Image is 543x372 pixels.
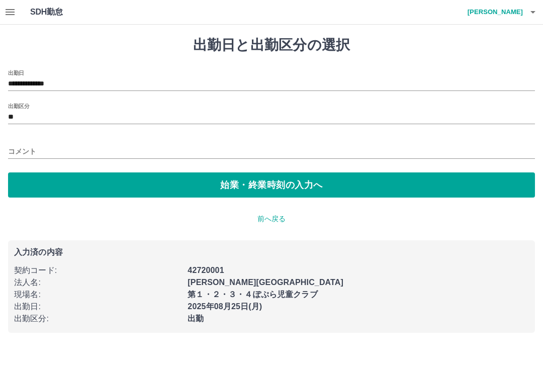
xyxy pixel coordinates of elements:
[14,248,529,256] p: 入力済の内容
[188,278,343,287] b: [PERSON_NAME][GEOGRAPHIC_DATA]
[188,314,204,323] b: 出勤
[14,276,182,289] p: 法人名 :
[188,266,224,274] b: 42720001
[14,301,182,313] p: 出勤日 :
[8,102,29,110] label: 出勤区分
[14,289,182,301] p: 現場名 :
[188,302,262,311] b: 2025年08月25日(月)
[8,214,535,224] p: 前へ戻る
[8,37,535,54] h1: 出勤日と出勤区分の選択
[14,264,182,276] p: 契約コード :
[8,69,24,76] label: 出勤日
[8,172,535,198] button: 始業・終業時刻の入力へ
[14,313,182,325] p: 出勤区分 :
[188,290,317,299] b: 第１・２・３・４ぽぷら児童クラブ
